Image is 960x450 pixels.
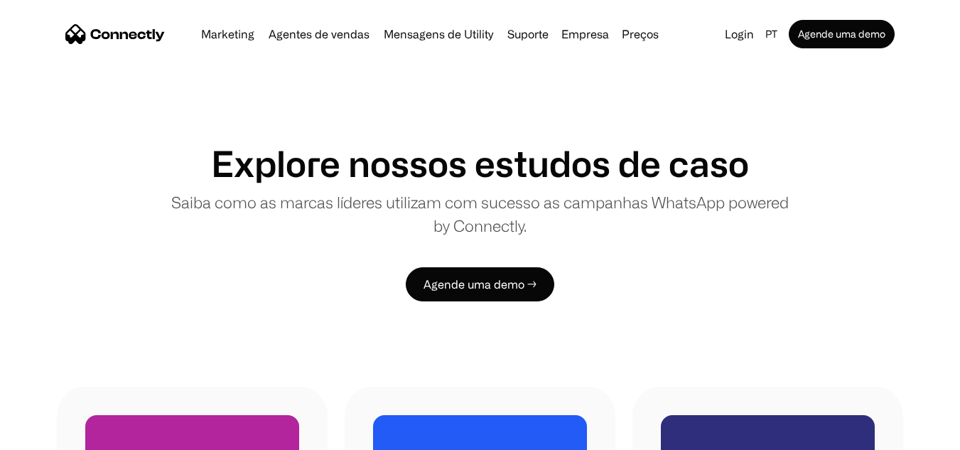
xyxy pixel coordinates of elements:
[760,24,786,44] div: pt
[765,24,777,44] div: pt
[378,28,499,40] a: Mensagens de Utility
[28,425,85,445] ul: Language list
[65,23,165,45] a: home
[502,28,554,40] a: Suporte
[719,24,760,44] a: Login
[171,191,789,237] p: Saiba como as marcas líderes utilizam com sucesso as campanhas WhatsApp powered by Connectly.
[561,24,609,44] div: Empresa
[14,424,85,445] aside: Language selected: Português (Brasil)
[211,142,749,185] h1: Explore nossos estudos de caso
[557,24,613,44] div: Empresa
[789,20,895,48] a: Agende uma demo
[616,28,664,40] a: Preços
[406,267,554,301] a: Agende uma demo →
[263,28,375,40] a: Agentes de vendas
[195,28,260,40] a: Marketing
